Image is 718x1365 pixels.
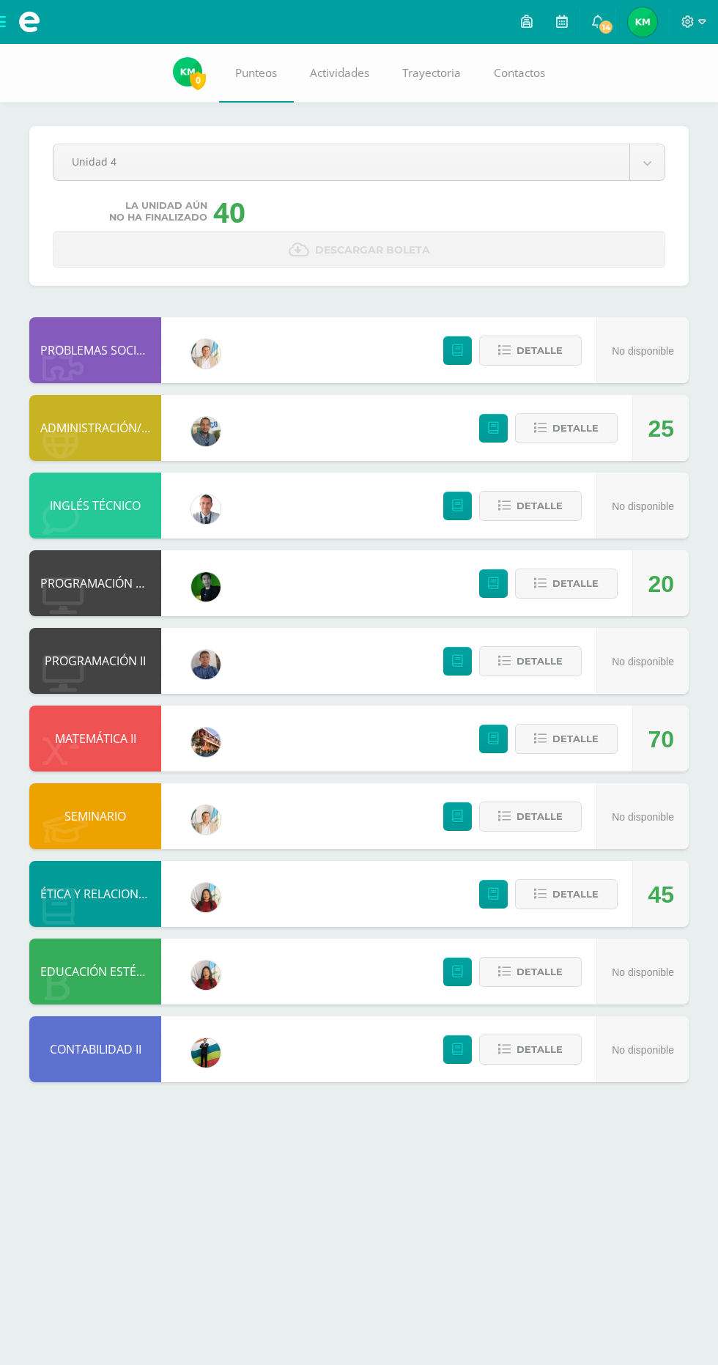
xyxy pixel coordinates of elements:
[612,1044,674,1056] span: No disponible
[213,193,245,231] div: 40
[29,550,161,616] div: PROGRAMACIÓN COMERCIAL II
[648,396,674,462] div: 25
[191,1038,221,1068] img: 162bcad57ce2e0614fab7e14d00a046d.png
[628,7,657,37] img: 7300ad391bb992a97d196bdac7d37d7e.png
[648,706,674,772] div: 70
[517,958,563,985] span: Detalle
[294,44,386,103] a: Actividades
[29,706,161,772] div: MATEMÁTICA II
[29,628,161,694] div: PROGRAMACIÓN II
[515,879,618,909] button: Detalle
[173,57,202,86] img: 7300ad391bb992a97d196bdac7d37d7e.png
[191,572,221,602] img: a3f08ede47cf93992f6d41f2547503f4.png
[517,492,563,519] span: Detalle
[219,44,294,103] a: Punteos
[29,1016,161,1082] div: CONTABILIDAD II
[552,570,599,597] span: Detalle
[402,65,461,81] span: Trayectoria
[515,413,618,443] button: Detalle
[517,1036,563,1063] span: Detalle
[29,783,161,849] div: SEMINARIO
[612,345,674,357] span: No disponible
[29,317,161,383] div: PROBLEMAS SOCIOECONÓMICOS
[494,65,545,81] span: Contactos
[552,415,599,442] span: Detalle
[552,725,599,752] span: Detalle
[552,881,599,908] span: Detalle
[479,336,582,366] button: Detalle
[310,65,369,81] span: Actividades
[612,811,674,823] span: No disponible
[191,961,221,990] img: 2a9226028aa254eb8bf160ce7b8ff5e0.png
[235,65,277,81] span: Punteos
[191,495,221,524] img: 15665d9db7c334c2905e1587f3c0848d.png
[612,966,674,978] span: No disponible
[479,957,582,987] button: Detalle
[648,862,674,928] div: 45
[478,44,562,103] a: Contactos
[386,44,478,103] a: Trayectoria
[517,648,563,675] span: Detalle
[29,939,161,1005] div: EDUCACIÓN ESTÉTICA
[190,71,206,89] span: 0
[191,883,221,912] img: 2a9226028aa254eb8bf160ce7b8ff5e0.png
[191,805,221,835] img: f96c4e5d2641a63132d01c8857867525.png
[515,569,618,599] button: Detalle
[191,417,221,446] img: 17181a757847fc8d4c08dff730b821a1.png
[598,19,614,35] span: 14
[109,200,207,223] span: La unidad aún no ha finalizado
[648,551,674,617] div: 20
[191,650,221,679] img: bf66807720f313c6207fc724d78fb4d0.png
[53,144,665,180] a: Unidad 4
[479,802,582,832] button: Detalle
[479,646,582,676] button: Detalle
[612,500,674,512] span: No disponible
[29,473,161,539] div: INGLÉS TÉCNICO
[515,724,618,754] button: Detalle
[612,656,674,667] span: No disponible
[315,232,430,268] span: Descargar boleta
[479,491,582,521] button: Detalle
[29,861,161,927] div: ÉTICA Y RELACIONES HUMANAS
[72,144,611,179] span: Unidad 4
[479,1035,582,1065] button: Detalle
[191,728,221,757] img: 0a4f8d2552c82aaa76f7aefb013bc2ce.png
[191,339,221,369] img: f96c4e5d2641a63132d01c8857867525.png
[29,395,161,461] div: ADMINISTRACIÓN/REDACCIÓN Y CORRESPONDENCIA
[517,803,563,830] span: Detalle
[517,337,563,364] span: Detalle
